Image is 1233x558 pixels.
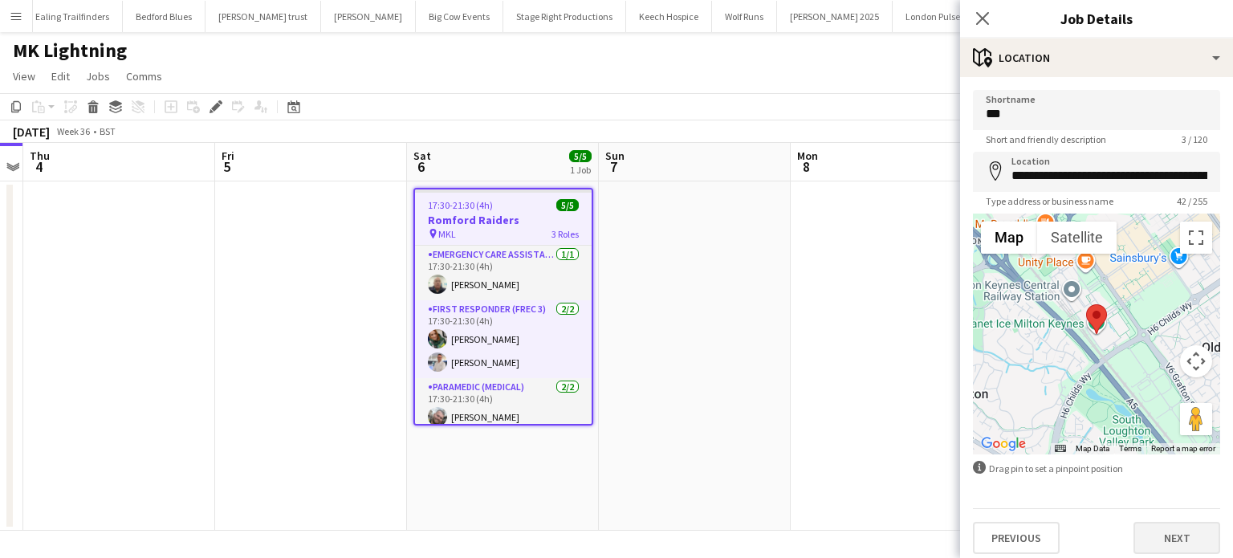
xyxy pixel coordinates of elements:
[415,213,592,227] h3: Romford Raiders
[960,39,1233,77] div: Location
[712,1,777,32] button: Wolf Runs
[428,199,493,211] span: 17:30-21:30 (4h)
[100,125,116,137] div: BST
[321,1,416,32] button: [PERSON_NAME]
[1180,222,1212,254] button: Toggle fullscreen view
[413,149,431,163] span: Sat
[30,149,50,163] span: Thu
[551,228,579,240] span: 3 Roles
[503,1,626,32] button: Stage Right Productions
[86,69,110,83] span: Jobs
[1151,444,1215,453] a: Report a map error
[795,157,818,176] span: 8
[977,434,1030,454] img: Google
[570,164,591,176] div: 1 Job
[893,1,1005,32] button: London Pulse Netball
[603,157,625,176] span: 7
[27,157,50,176] span: 4
[51,69,70,83] span: Edit
[797,149,818,163] span: Mon
[13,39,127,63] h1: MK Lightning
[123,1,205,32] button: Bedford Blues
[1164,195,1220,207] span: 42 / 255
[777,1,893,32] button: [PERSON_NAME] 2025
[569,150,592,162] span: 5/5
[219,157,234,176] span: 5
[1055,443,1066,454] button: Keyboard shortcuts
[45,66,76,87] a: Edit
[1133,522,1220,554] button: Next
[415,378,592,456] app-card-role: Paramedic (Medical)2/217:30-21:30 (4h)[PERSON_NAME]
[973,133,1119,145] span: Short and friendly description
[1180,403,1212,435] button: Drag Pegman onto the map to open Street View
[22,1,123,32] button: Ealing Trailfinders
[53,125,93,137] span: Week 36
[1037,222,1117,254] button: Show satellite imagery
[1169,133,1220,145] span: 3 / 120
[13,124,50,140] div: [DATE]
[605,149,625,163] span: Sun
[981,222,1037,254] button: Show street map
[6,66,42,87] a: View
[438,228,456,240] span: MKL
[205,1,321,32] button: [PERSON_NAME] trust
[626,1,712,32] button: Keech Hospice
[973,195,1126,207] span: Type address or business name
[1076,443,1109,454] button: Map Data
[960,8,1233,29] h3: Job Details
[416,1,503,32] button: Big Cow Events
[973,522,1060,554] button: Previous
[415,300,592,378] app-card-role: First Responder (FREC 3)2/217:30-21:30 (4h)[PERSON_NAME][PERSON_NAME]
[1119,444,1141,453] a: Terms (opens in new tab)
[1180,345,1212,377] button: Map camera controls
[120,66,169,87] a: Comms
[413,188,593,426] app-job-card: 17:30-21:30 (4h)5/5Romford Raiders MKL3 RolesEmergency Care Assistant (Medical)1/117:30-21:30 (4h...
[977,434,1030,454] a: Open this area in Google Maps (opens a new window)
[79,66,116,87] a: Jobs
[415,246,592,300] app-card-role: Emergency Care Assistant (Medical)1/117:30-21:30 (4h)[PERSON_NAME]
[222,149,234,163] span: Fri
[13,69,35,83] span: View
[973,461,1220,476] div: Drag pin to set a pinpoint position
[126,69,162,83] span: Comms
[411,157,431,176] span: 6
[556,199,579,211] span: 5/5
